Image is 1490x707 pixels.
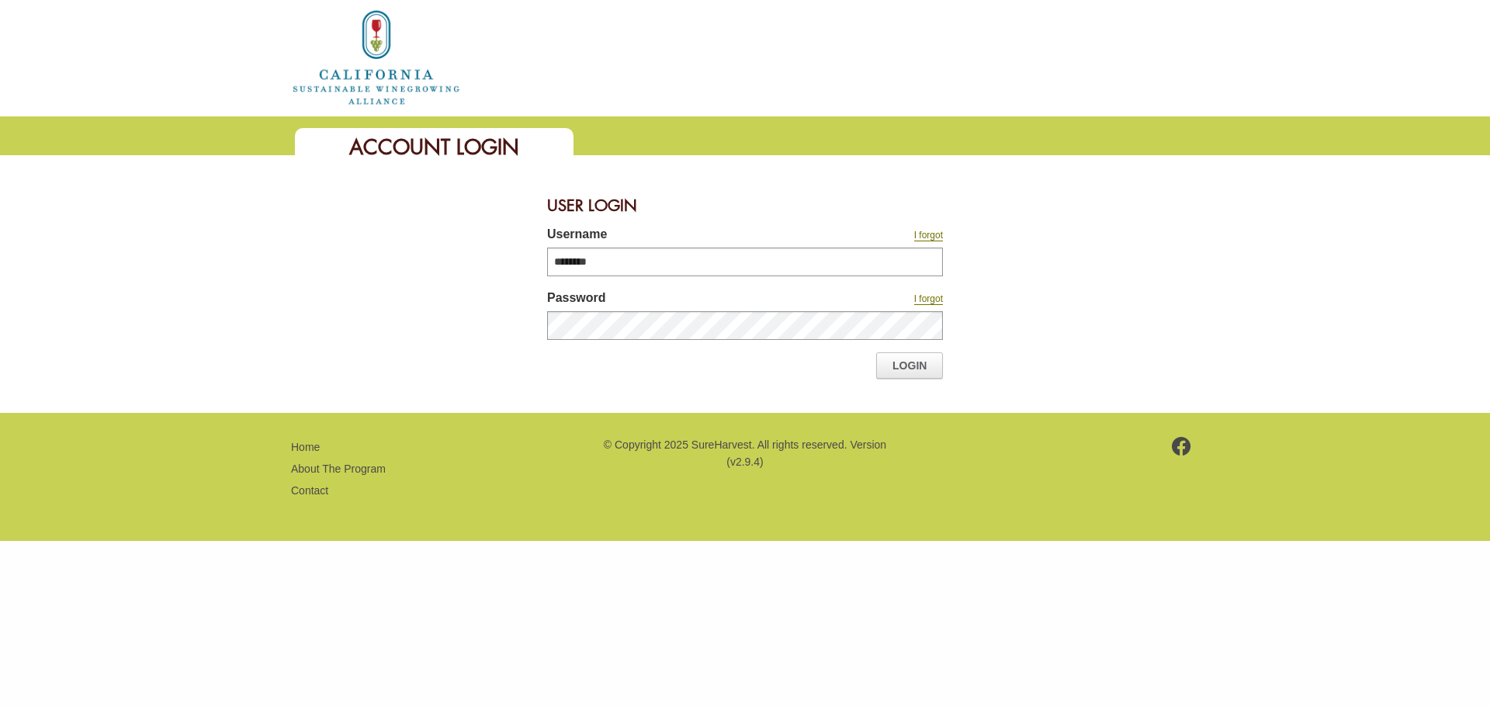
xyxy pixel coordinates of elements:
p: © Copyright 2025 SureHarvest. All rights reserved. Version (v2.9.4) [601,436,889,471]
label: Password [547,289,803,311]
img: logo_cswa2x.png [291,8,462,107]
div: User Login [547,186,943,225]
a: Home [291,50,462,63]
a: Login [876,352,943,379]
img: footer-facebook.png [1172,437,1191,456]
a: Contact [291,484,328,497]
span: Account Login [349,133,519,161]
a: I forgot [914,230,943,241]
label: Username [547,225,803,248]
a: Home [291,441,320,453]
a: About The Program [291,463,386,475]
a: I forgot [914,293,943,305]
